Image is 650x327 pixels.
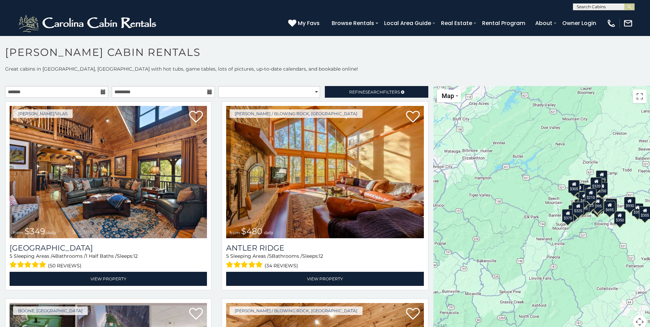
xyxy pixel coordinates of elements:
[614,211,626,224] div: $350
[47,230,56,235] span: daily
[10,253,12,259] span: 5
[624,197,636,210] div: $930
[584,184,595,197] div: $565
[328,17,378,29] a: Browse Rentals
[13,306,88,315] a: Boone, [GEOGRAPHIC_DATA]
[226,106,424,238] a: Antler Ridge from $480 daily
[590,177,602,190] div: $320
[264,230,273,235] span: daily
[10,253,207,270] div: Sleeping Areas / Bathrooms / Sleeps:
[479,17,529,29] a: Rental Program
[226,272,424,286] a: View Property
[349,89,400,95] span: Refine Filters
[13,109,73,118] a: [PERSON_NAME]/Vilas
[606,19,616,28] img: phone-regular-white.png
[10,243,207,253] h3: Diamond Creek Lodge
[189,110,203,124] a: Add to favorites
[605,198,617,211] div: $380
[17,13,159,34] img: White-1-2.png
[269,253,272,259] span: 5
[585,189,597,202] div: $210
[86,253,117,259] span: 1 Half Baths /
[10,106,207,238] img: Diamond Creek Lodge
[632,203,643,216] div: $355
[633,89,647,103] button: Toggle fullscreen view
[572,202,584,215] div: $325
[230,230,240,235] span: from
[226,106,424,238] img: Antler Ridge
[48,261,82,270] span: (50 reviews)
[226,253,424,270] div: Sleeping Areas / Bathrooms / Sleeps:
[381,17,434,29] a: Local Area Guide
[226,243,424,253] a: Antler Ridge
[288,19,321,28] a: My Favs
[365,89,383,95] span: Search
[13,230,23,235] span: from
[133,253,138,259] span: 12
[578,199,589,213] div: $395
[189,307,203,322] a: Add to favorites
[596,170,608,183] div: $525
[319,253,323,259] span: 12
[265,261,298,270] span: (34 reviews)
[438,17,476,29] a: Real Estate
[10,243,207,253] a: [GEOGRAPHIC_DATA]
[532,17,556,29] a: About
[437,89,461,102] button: Change map style
[230,306,363,315] a: [PERSON_NAME] / Blowing Rock, [GEOGRAPHIC_DATA]
[442,92,454,99] span: Map
[25,226,45,236] span: $349
[298,19,320,27] span: My Favs
[10,106,207,238] a: Diamond Creek Lodge from $349 daily
[559,17,600,29] a: Owner Login
[52,253,55,259] span: 4
[623,19,633,28] img: mail-regular-white.png
[10,272,207,286] a: View Property
[562,209,574,222] div: $375
[325,86,428,98] a: RefineSearchFilters
[241,226,262,236] span: $480
[579,192,590,205] div: $410
[604,201,615,214] div: $695
[406,110,420,124] a: Add to favorites
[406,307,420,322] a: Add to favorites
[226,253,229,259] span: 5
[230,109,363,118] a: [PERSON_NAME] / Blowing Rock, [GEOGRAPHIC_DATA]
[596,182,608,195] div: $250
[568,180,580,193] div: $305
[592,197,603,210] div: $395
